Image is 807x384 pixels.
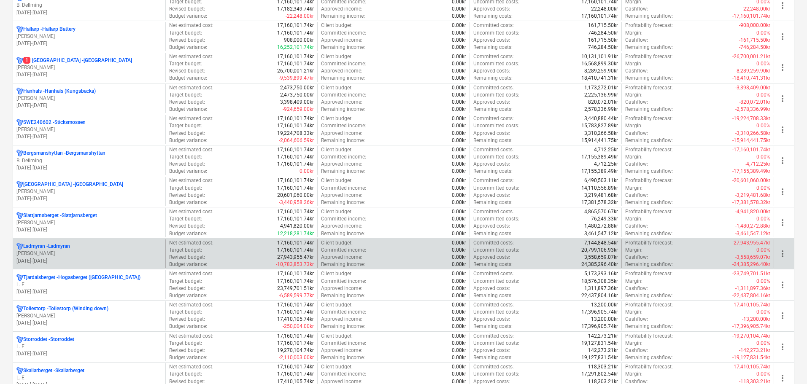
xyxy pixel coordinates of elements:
[16,320,162,327] p: [DATE] - [DATE]
[473,13,513,20] p: Remaining costs :
[625,146,673,153] p: Profitability forecast :
[16,95,162,102] p: [PERSON_NAME]
[16,258,162,265] p: [DATE] - [DATE]
[452,137,466,144] p: 0.00kr
[169,53,213,60] p: Net estimated cost :
[16,250,162,257] p: [PERSON_NAME]
[777,32,788,42] span: more_vert
[581,153,618,161] p: 17,155,389.49kr
[321,153,366,161] p: Committed income :
[473,122,519,129] p: Uncommitted costs :
[735,67,770,75] p: -8,289,259.90kr
[16,343,162,350] p: L. E
[452,22,466,29] p: 0.00kr
[473,153,519,161] p: Uncommitted costs :
[756,185,770,192] p: 0.00%
[735,192,770,199] p: -3,219,481.68kr
[277,161,314,168] p: 17,160,101.74kr
[625,115,673,122] p: Profitability forecast :
[277,67,314,75] p: 26,700,001.21kr
[16,195,162,202] p: [DATE] - [DATE]
[584,106,618,113] p: 2,578,336.99kr
[625,30,642,37] p: Margin :
[473,22,514,29] p: Committed costs :
[452,44,466,51] p: 0.00kr
[16,150,162,171] div: Bergsmanshyttan -BergsmanshyttanB. Dellming[DATE]-[DATE]
[16,133,162,140] p: [DATE] - [DATE]
[16,305,162,327] div: Tollestorp -Tollestorp (Winding down)[PERSON_NAME][DATE]-[DATE]
[739,37,770,44] p: -161,715.50kr
[473,208,514,215] p: Committed costs :
[777,94,788,104] span: more_vert
[169,5,205,13] p: Revised budget :
[277,153,314,161] p: 17,160,101.74kr
[16,305,23,312] div: Project has multi currencies enabled
[625,53,673,60] p: Profitability forecast :
[756,91,770,99] p: 0.00%
[756,30,770,37] p: 0.00%
[473,146,514,153] p: Committed costs :
[300,168,314,175] p: 0.00kr
[23,181,123,188] p: [GEOGRAPHIC_DATA] - [GEOGRAPHIC_DATA]
[765,344,807,384] iframe: Chat Widget
[321,53,353,60] p: Client budget :
[584,91,618,99] p: 2,225,136.99kr
[16,226,162,234] p: [DATE] - [DATE]
[169,37,205,44] p: Revised budget :
[473,185,519,192] p: Uncommitted costs :
[321,84,353,91] p: Client budget :
[321,185,366,192] p: Committed income :
[321,122,366,129] p: Committed income :
[16,219,162,226] p: [PERSON_NAME]
[739,22,770,29] p: -908,000.00kr
[16,336,23,343] div: Project has multi currencies enabled
[735,208,770,215] p: -4,941,820.00kr
[321,99,362,106] p: Approved income :
[452,91,466,99] p: 0.00kr
[473,161,510,168] p: Approved costs :
[16,40,162,47] p: [DATE] - [DATE]
[321,130,362,137] p: Approved income :
[16,243,162,264] div: Ladmyran -Ladmyran[PERSON_NAME][DATE]-[DATE]
[452,122,466,129] p: 0.00kr
[777,218,788,228] span: more_vert
[777,125,788,135] span: more_vert
[732,137,770,144] p: -15,914,441.75kr
[625,161,648,168] p: Cashflow :
[16,288,162,295] p: [DATE] - [DATE]
[777,187,788,197] span: more_vert
[16,212,23,219] div: Project has multi currencies enabled
[584,208,618,215] p: 4,865,570.67kr
[452,146,466,153] p: 0.00kr
[581,75,618,82] p: 18,410,741.31kr
[23,336,74,343] p: Storroddet - Storroddet
[452,130,466,137] p: 0.00kr
[169,153,202,161] p: Target budget :
[280,99,314,106] p: 3,398,409.00kr
[473,106,513,113] p: Remaining costs :
[581,137,618,144] p: 15,914,441.75kr
[452,168,466,175] p: 0.00kr
[594,146,618,153] p: 4,712.25kr
[473,44,513,51] p: Remaining costs :
[452,37,466,44] p: 0.00kr
[625,208,673,215] p: Profitability forecast :
[23,150,105,157] p: Bergsmanshyttan - Bergsmanshyttan
[169,208,213,215] p: Net estimated cost :
[16,150,23,157] div: Project has multi currencies enabled
[16,102,162,109] p: [DATE] - [DATE]
[321,37,362,44] p: Approved income :
[16,188,162,195] p: [PERSON_NAME]
[321,13,365,20] p: Remaining income :
[588,22,618,29] p: 161,715.50kr
[739,44,770,51] p: -746,284.50kr
[625,192,648,199] p: Cashflow :
[321,60,366,67] p: Committed income :
[321,199,365,206] p: Remaining income :
[452,115,466,122] p: 0.00kr
[625,122,642,129] p: Margin :
[277,44,314,51] p: 16,252,101.74kr
[16,350,162,357] p: [DATE] - [DATE]
[473,75,513,82] p: Remaining costs :
[16,2,162,9] p: B. Dellming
